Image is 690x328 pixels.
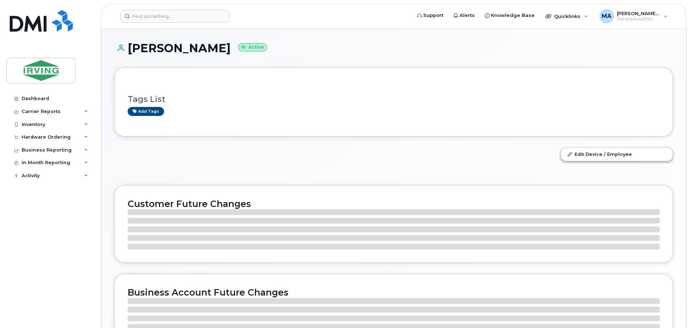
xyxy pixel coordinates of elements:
h3: Tags List [128,95,660,104]
h1: [PERSON_NAME] [114,42,673,54]
a: Edit Device / Employee [561,148,673,161]
h2: Business Account Future Changes [128,287,660,298]
h2: Customer Future Changes [128,198,660,209]
small: Active [238,43,267,51]
a: Add tags [128,107,164,116]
